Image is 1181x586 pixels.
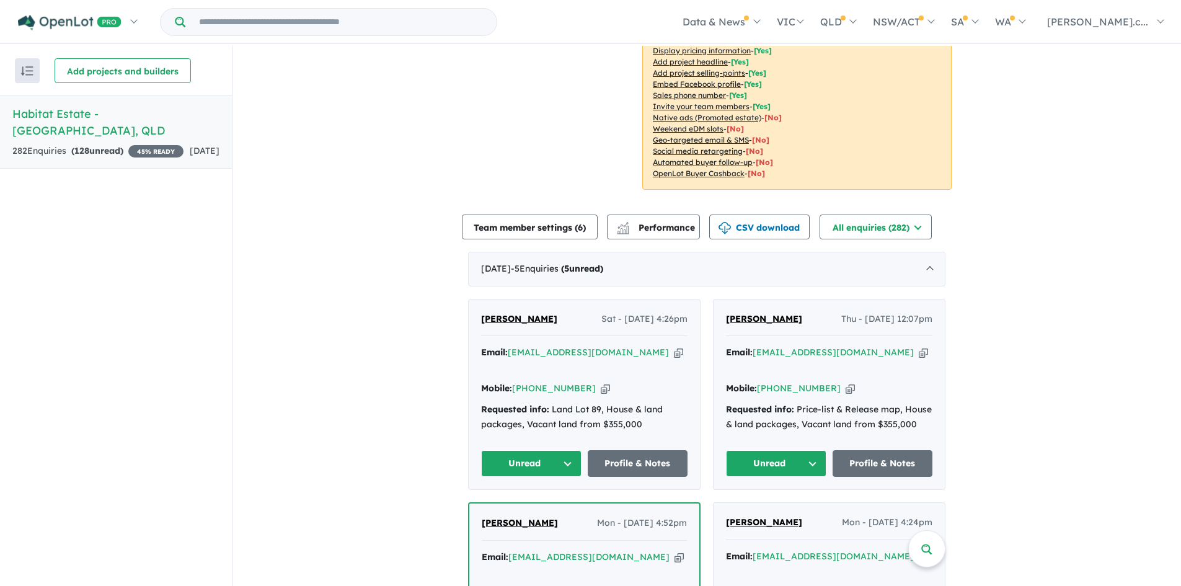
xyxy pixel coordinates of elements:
[748,68,766,78] span: [ Yes ]
[675,551,684,564] button: Copy
[653,79,741,89] u: Embed Facebook profile
[752,135,769,144] span: [No]
[726,347,753,358] strong: Email:
[727,124,744,133] span: [No]
[511,263,603,274] span: - 5 Enquir ies
[653,146,743,156] u: Social media retargeting
[726,450,826,477] button: Unread
[756,158,773,167] span: [No]
[607,215,700,239] button: Performance
[729,91,747,100] span: [ Yes ]
[833,450,933,477] a: Profile & Notes
[726,402,932,432] div: Price-list & Release map, House & land packages, Vacant land from $355,000
[617,222,629,229] img: line-chart.svg
[726,515,802,530] a: [PERSON_NAME]
[601,382,610,395] button: Copy
[468,252,945,286] div: [DATE]
[748,169,765,178] span: [No]
[653,169,745,178] u: OpenLot Buyer Cashback
[481,312,557,327] a: [PERSON_NAME]
[726,383,757,394] strong: Mobile:
[18,15,122,30] img: Openlot PRO Logo White
[188,9,494,35] input: Try estate name, suburb, builder or developer
[617,226,629,234] img: bar-chart.svg
[726,313,802,324] span: [PERSON_NAME]
[481,404,549,415] strong: Requested info:
[764,113,782,122] span: [No]
[74,145,89,156] span: 128
[462,215,598,239] button: Team member settings (6)
[726,312,802,327] a: [PERSON_NAME]
[481,383,512,394] strong: Mobile:
[726,551,753,562] strong: Email:
[128,145,184,158] span: 45 % READY
[578,222,583,233] span: 6
[55,58,191,83] button: Add projects and builders
[512,383,596,394] a: [PHONE_NUMBER]
[12,105,219,139] h5: Habitat Estate - [GEOGRAPHIC_DATA] , QLD
[653,46,751,55] u: Display pricing information
[757,383,841,394] a: [PHONE_NUMBER]
[1047,16,1148,28] span: [PERSON_NAME].c...
[71,145,123,156] strong: ( unread)
[508,347,669,358] a: [EMAIL_ADDRESS][DOMAIN_NAME]
[841,312,932,327] span: Thu - [DATE] 12:07pm
[726,404,794,415] strong: Requested info:
[482,516,558,531] a: [PERSON_NAME]
[653,113,761,122] u: Native ads (Promoted estate)
[21,66,33,76] img: sort.svg
[653,158,753,167] u: Automated buyer follow-up
[653,102,750,111] u: Invite your team members
[731,57,749,66] span: [ Yes ]
[190,145,219,156] span: [DATE]
[588,450,688,477] a: Profile & Notes
[481,347,508,358] strong: Email:
[619,222,695,233] span: Performance
[719,222,731,234] img: download icon
[653,135,749,144] u: Geo-targeted email & SMS
[753,102,771,111] span: [ Yes ]
[653,57,728,66] u: Add project headline
[754,46,772,55] span: [ Yes ]
[482,551,508,562] strong: Email:
[482,517,558,528] span: [PERSON_NAME]
[846,382,855,395] button: Copy
[709,215,810,239] button: CSV download
[481,402,688,432] div: Land Lot 89, House & land packages, Vacant land from $355,000
[12,144,184,159] div: 282 Enquir ies
[753,347,914,358] a: [EMAIL_ADDRESS][DOMAIN_NAME]
[674,346,683,359] button: Copy
[481,450,582,477] button: Unread
[508,551,670,562] a: [EMAIL_ADDRESS][DOMAIN_NAME]
[842,515,932,530] span: Mon - [DATE] 4:24pm
[601,312,688,327] span: Sat - [DATE] 4:26pm
[919,346,928,359] button: Copy
[564,263,569,274] span: 5
[481,313,557,324] span: [PERSON_NAME]
[744,79,762,89] span: [ Yes ]
[653,68,745,78] u: Add project selling-points
[820,215,932,239] button: All enquiries (282)
[726,517,802,528] span: [PERSON_NAME]
[597,516,687,531] span: Mon - [DATE] 4:52pm
[653,91,726,100] u: Sales phone number
[753,551,914,562] a: [EMAIL_ADDRESS][DOMAIN_NAME]
[561,263,603,274] strong: ( unread)
[746,146,763,156] span: [No]
[653,124,723,133] u: Weekend eDM slots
